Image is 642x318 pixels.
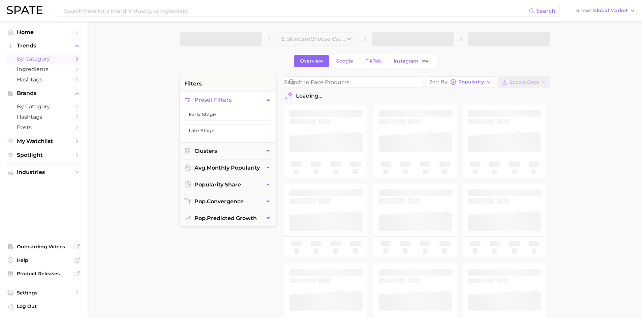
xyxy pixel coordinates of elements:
[194,97,232,103] span: Preset Filters
[5,122,82,133] a: Posts
[294,55,329,67] a: Overview
[17,29,71,35] span: Home
[281,36,345,42] span: 2. skincare Choose Category
[593,9,628,12] span: Global Market
[394,58,418,64] span: Instagram
[194,198,207,205] abbr: popularity index
[194,215,257,221] span: predicted growth
[194,165,207,171] abbr: average
[575,6,637,15] button: ShowGlobal Market
[5,88,82,98] button: Brands
[180,176,276,193] button: popularity share
[276,32,358,46] button: 2. skincareChoose Category
[576,9,591,12] span: Show
[458,80,484,84] span: Popularity
[17,257,71,263] span: Help
[5,41,82,51] button: Trends
[330,55,359,67] a: Google
[5,242,82,252] a: Onboarding Videos
[5,288,82,298] a: Settings
[17,244,71,250] span: Onboarding Videos
[180,143,276,159] button: Clusters
[5,54,82,64] a: by Category
[194,148,217,154] span: Clusters
[429,80,448,84] span: Sort By
[17,43,71,49] span: Trends
[17,152,71,158] span: Spotlight
[17,138,71,144] span: My Watchlist
[5,255,82,265] a: Help
[5,167,82,177] button: Industries
[17,271,71,277] span: Product Releases
[17,103,71,110] span: by Category
[180,210,276,226] button: pop.predicted growth
[5,27,82,37] a: Home
[536,8,555,14] span: Search
[336,58,353,64] span: Google
[510,79,539,85] span: Export Data
[5,101,82,112] a: by Category
[284,77,423,87] input: Search in face products
[5,64,82,74] a: Ingredients
[17,114,71,120] span: Hashtags
[5,112,82,122] a: Hashtags
[17,303,77,309] span: Log Out
[388,55,436,67] a: InstagramBeta
[17,76,71,83] span: Hashtags
[185,108,271,121] button: Early Stage
[185,124,271,137] button: Late Stage
[180,193,276,210] button: pop.convergence
[17,290,71,296] span: Settings
[17,56,71,62] span: by Category
[498,76,550,88] button: Export Data
[5,301,82,313] a: Log out. Currently logged in with e-mail alicia.ung@kearney.com.
[300,58,323,64] span: Overview
[17,66,71,72] span: Ingredients
[194,198,244,205] span: convergence
[63,5,529,16] input: Search here for a brand, industry, or ingredient
[366,58,381,64] span: TikTok
[5,136,82,146] a: My Watchlist
[422,58,428,64] span: Beta
[184,80,202,88] span: filters
[17,169,71,175] span: Industries
[180,160,276,176] button: avg.monthly popularity
[194,181,241,188] span: popularity share
[5,269,82,279] a: Product Releases
[5,150,82,160] a: Spotlight
[17,90,71,96] span: Brands
[296,93,323,99] span: Loading...
[7,6,42,14] img: SPATE
[17,124,71,131] span: Posts
[180,92,276,108] button: Preset Filters
[360,55,387,67] a: TikTok
[194,215,207,221] abbr: popularity index
[426,76,495,88] button: Sort ByPopularity
[5,74,82,85] a: Hashtags
[194,165,260,171] span: monthly popularity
